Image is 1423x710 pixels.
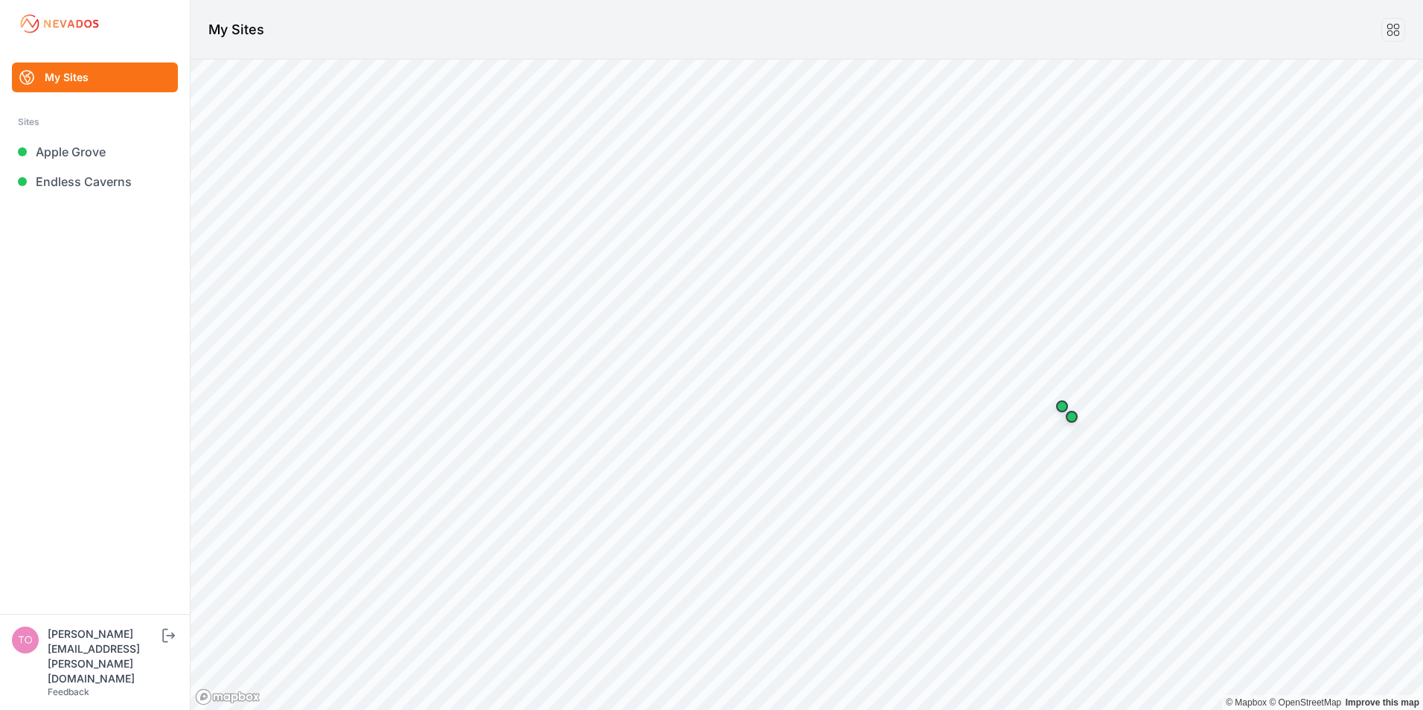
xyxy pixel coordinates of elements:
[18,113,172,131] div: Sites
[48,627,159,686] div: [PERSON_NAME][EMAIL_ADDRESS][PERSON_NAME][DOMAIN_NAME]
[12,627,39,653] img: tomasz.barcz@energix-group.com
[191,60,1423,710] canvas: Map
[1226,697,1267,708] a: Mapbox
[195,688,260,706] a: Mapbox logo
[48,686,89,697] a: Feedback
[1047,391,1077,421] div: Map marker
[1269,697,1341,708] a: OpenStreetMap
[1346,697,1419,708] a: Map feedback
[208,19,264,40] h1: My Sites
[12,167,178,196] a: Endless Caverns
[12,63,178,92] a: My Sites
[12,137,178,167] a: Apple Grove
[18,12,101,36] img: Nevados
